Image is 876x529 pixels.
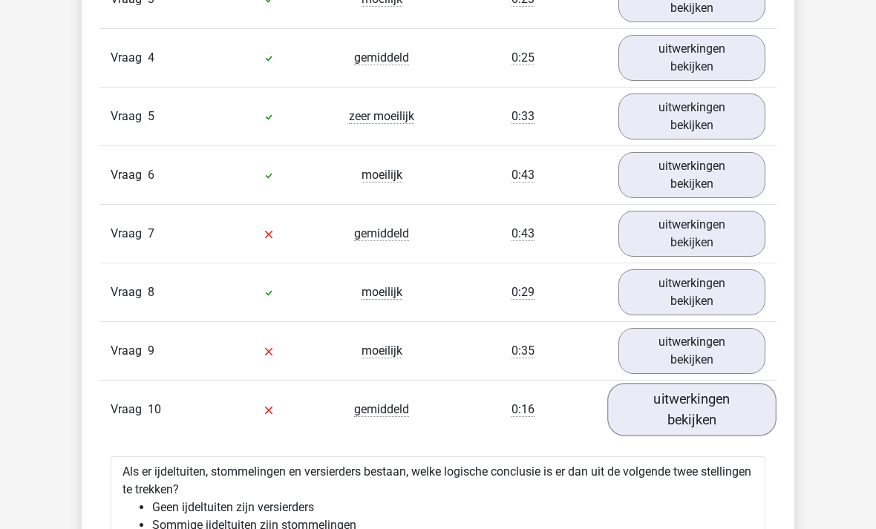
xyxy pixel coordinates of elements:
span: Vraag [111,284,148,302]
span: gemiddeld [354,51,409,66]
a: uitwerkingen bekijken [607,384,777,437]
span: Vraag [111,343,148,361]
span: 0:35 [511,344,535,359]
span: 9 [148,344,154,358]
span: Vraag [111,401,148,419]
span: Vraag [111,226,148,243]
span: 0:16 [511,403,535,418]
span: 4 [148,51,154,65]
span: zeer moeilijk [349,110,414,125]
span: 8 [148,286,154,300]
span: 0:43 [511,168,535,183]
span: 7 [148,227,154,241]
li: Geen ijdeltuiten zijn versierders [152,499,754,517]
span: Vraag [111,108,148,126]
a: uitwerkingen bekijken [618,211,765,257]
span: 5 [148,110,154,124]
span: gemiddeld [354,403,409,418]
span: 0:33 [511,110,535,125]
span: moeilijk [362,168,402,183]
span: moeilijk [362,344,402,359]
a: uitwerkingen bekijken [618,153,765,199]
span: Vraag [111,50,148,68]
span: gemiddeld [354,227,409,242]
span: 6 [148,168,154,183]
a: uitwerkingen bekijken [618,270,765,316]
span: 0:25 [511,51,535,66]
span: moeilijk [362,286,402,300]
span: 0:29 [511,286,535,300]
a: uitwerkingen bekijken [618,94,765,140]
span: 10 [148,403,161,417]
a: uitwerkingen bekijken [618,329,765,375]
a: uitwerkingen bekijken [618,36,765,82]
span: Vraag [111,167,148,185]
span: 0:43 [511,227,535,242]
